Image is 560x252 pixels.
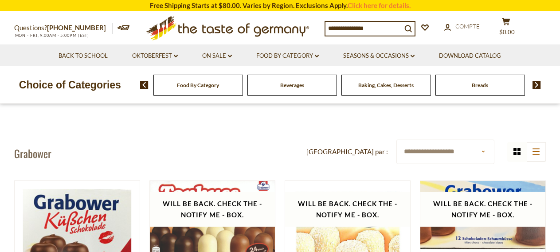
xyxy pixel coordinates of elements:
[132,51,178,61] a: Oktoberfest
[280,82,304,88] a: Beverages
[348,1,411,9] a: Click here for details.
[256,51,319,61] a: Food By Category
[439,51,501,61] a: Download Catalog
[14,22,113,34] p: Questions?
[358,82,414,88] a: Baking, Cakes, Desserts
[306,146,388,157] label: [GEOGRAPHIC_DATA] par :
[59,51,108,61] a: Back to School
[202,51,232,61] a: On Sale
[47,24,106,32] a: [PHONE_NUMBER]
[455,23,480,30] span: Compte
[177,82,219,88] a: Food By Category
[14,33,90,38] span: MON - FRI, 9:00AM - 5:00PM (EST)
[493,17,520,40] button: $0.00
[444,22,480,32] a: Compte
[14,147,51,160] h1: Grabower
[533,81,541,89] img: next arrow
[343,51,415,61] a: Seasons & Occasions
[472,82,488,88] a: Breads
[140,81,149,89] img: previous arrow
[499,28,515,36] span: $0.00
